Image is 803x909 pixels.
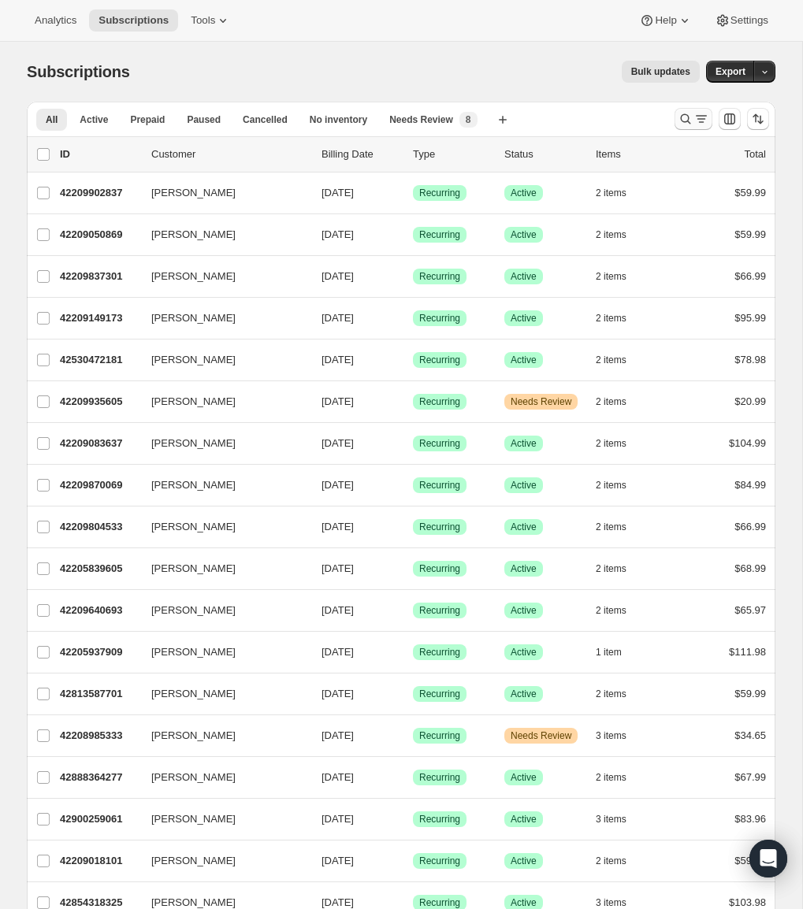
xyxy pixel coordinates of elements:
span: $104.99 [729,437,766,449]
span: Recurring [419,855,460,867]
button: 2 items [596,474,644,496]
button: [PERSON_NAME] [142,681,299,707]
span: 2 items [596,395,626,408]
span: $103.98 [729,896,766,908]
p: ID [60,147,139,162]
span: [PERSON_NAME] [151,644,236,660]
span: $68.99 [734,562,766,574]
span: [PERSON_NAME] [151,185,236,201]
span: [PERSON_NAME] [151,227,236,243]
p: 42209837301 [60,269,139,284]
span: 2 items [596,270,626,283]
p: 42813587701 [60,686,139,702]
p: 42208985333 [60,728,139,744]
span: Active [511,771,537,784]
span: [DATE] [322,771,354,783]
p: Total [745,147,766,162]
span: Cancelled [243,113,288,126]
span: Recurring [419,646,460,659]
span: [DATE] [322,896,354,908]
span: Active [511,688,537,700]
button: [PERSON_NAME] [142,848,299,874]
button: [PERSON_NAME] [142,807,299,832]
button: Export [706,61,755,83]
div: 42209935605[PERSON_NAME][DATE]SuccessRecurringWarningNeeds Review2 items$20.99 [60,391,766,413]
span: Recurring [419,688,460,700]
span: 2 items [596,855,626,867]
div: 42209902837[PERSON_NAME][DATE]SuccessRecurringSuccessActive2 items$59.99 [60,182,766,204]
span: 3 items [596,729,626,742]
button: Settings [705,9,778,32]
p: 42209050869 [60,227,139,243]
button: 2 items [596,182,644,204]
button: 2 items [596,224,644,246]
span: Tools [191,14,215,27]
div: Open Intercom Messenger [749,840,787,877]
button: 2 items [596,558,644,580]
span: Recurring [419,270,460,283]
span: [PERSON_NAME] [151,394,236,410]
span: [DATE] [322,604,354,616]
div: 42208985333[PERSON_NAME][DATE]SuccessRecurringWarningNeeds Review3 items$34.65 [60,725,766,747]
div: 42209640693[PERSON_NAME][DATE]SuccessRecurringSuccessActive2 items$65.97 [60,599,766,621]
div: 42209149173[PERSON_NAME][DATE]SuccessRecurringSuccessActive2 items$95.99 [60,307,766,329]
span: Active [511,646,537,659]
button: 3 items [596,725,644,747]
span: 8 [466,113,471,126]
span: Recurring [419,437,460,450]
span: Help [655,14,676,27]
button: 2 items [596,683,644,705]
p: 42900259061 [60,811,139,827]
span: [PERSON_NAME] [151,519,236,535]
p: 42530472181 [60,352,139,368]
span: 2 items [596,187,626,199]
span: [DATE] [322,729,354,741]
span: $34.65 [734,729,766,741]
span: 2 items [596,479,626,492]
p: Billing Date [322,147,400,162]
span: [PERSON_NAME] [151,811,236,827]
span: [PERSON_NAME] [151,686,236,702]
button: [PERSON_NAME] [142,389,299,414]
span: [PERSON_NAME] [151,770,236,785]
span: Subscriptions [27,63,130,80]
span: 2 items [596,228,626,241]
span: $78.98 [734,354,766,365]
span: 2 items [596,437,626,450]
span: $67.99 [734,771,766,783]
span: [PERSON_NAME] [151,853,236,869]
span: 2 items [596,354,626,366]
span: 3 items [596,813,626,826]
span: [PERSON_NAME] [151,561,236,577]
span: Recurring [419,896,460,909]
span: Paused [187,113,221,126]
span: $111.98 [729,646,766,658]
span: 1 item [596,646,622,659]
button: 2 items [596,349,644,371]
p: Status [504,147,583,162]
button: 1 item [596,641,639,663]
span: $59.99 [734,187,766,198]
div: 42209018101[PERSON_NAME][DATE]SuccessRecurringSuccessActive2 items$59.99 [60,850,766,872]
span: $83.96 [734,813,766,825]
button: Bulk updates [622,61,700,83]
span: $65.97 [734,604,766,616]
span: [DATE] [322,479,354,491]
span: Recurring [419,228,460,241]
span: [DATE] [322,270,354,282]
button: [PERSON_NAME] [142,306,299,331]
span: 2 items [596,604,626,617]
span: [PERSON_NAME] [151,269,236,284]
span: [PERSON_NAME] [151,436,236,451]
p: 42205937909 [60,644,139,660]
button: [PERSON_NAME] [142,347,299,373]
span: Recurring [419,562,460,575]
button: 2 items [596,599,644,621]
span: Prepaid [130,113,165,126]
span: Analytics [35,14,76,27]
p: 42209935605 [60,394,139,410]
span: $20.99 [734,395,766,407]
p: 42209083637 [60,436,139,451]
span: $95.99 [734,312,766,324]
span: Needs Review [511,395,571,408]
